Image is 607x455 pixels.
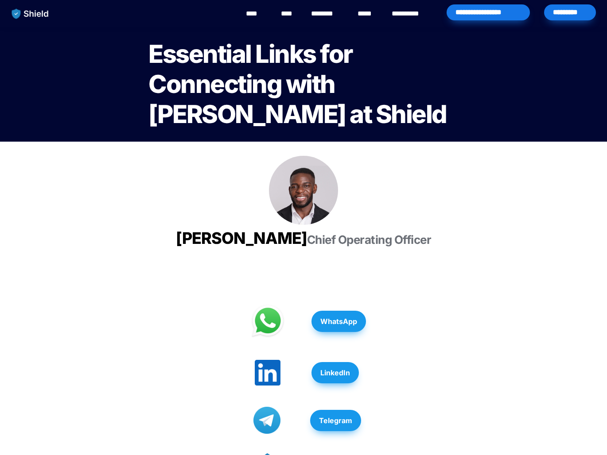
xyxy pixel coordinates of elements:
strong: Telegram [319,416,352,425]
strong: LinkedIn [320,368,350,377]
a: WhatsApp [311,306,366,336]
a: Telegram [310,405,361,436]
img: website logo [8,4,53,23]
button: Telegram [310,410,361,431]
span: Chief Operating Officer [307,233,432,247]
a: LinkedIn [311,358,359,388]
button: WhatsApp [311,311,366,332]
span: Essential Links for Connecting with [PERSON_NAME] at Shield [148,39,447,129]
strong: WhatsApp [320,317,357,326]
span: [PERSON_NAME] [176,228,307,248]
button: LinkedIn [311,362,359,383]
